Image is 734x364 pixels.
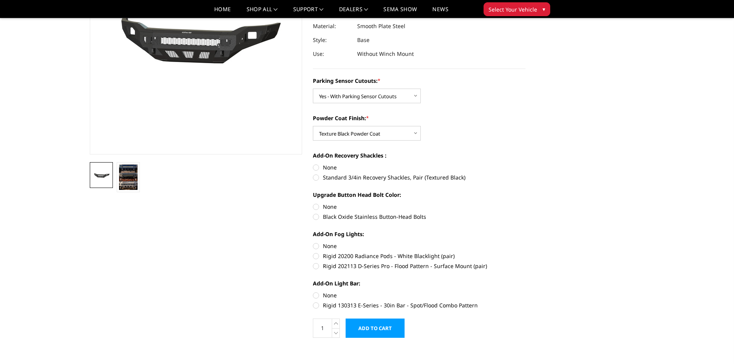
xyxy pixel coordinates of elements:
label: Add-On Light Bar: [313,279,526,287]
dd: Without Winch Mount [357,47,414,61]
dt: Material: [313,19,351,33]
label: Powder Coat Finish: [313,114,526,122]
label: None [313,291,526,299]
dd: Smooth Plate Steel [357,19,405,33]
a: Support [293,7,324,18]
a: SEMA Show [383,7,417,18]
label: Upgrade Button Head Bolt Color: [313,191,526,199]
dt: Use: [313,47,351,61]
label: None [313,163,526,171]
label: Standard 3/4in Recovery Shackles, Pair (Textured Black) [313,173,526,181]
label: Add-On Recovery Shackles : [313,151,526,159]
dt: Style: [313,33,351,47]
label: Rigid 20200 Radiance Pods - White Blacklight (pair) [313,252,526,260]
img: 2019-2025 Ram 2500-3500 - Freedom Series - Base Front Bumper (non-winch) [92,171,111,180]
label: Rigid 130313 E-Series - 30in Bar - Spot/Flood Combo Pattern [313,301,526,309]
a: shop all [247,7,278,18]
label: Parking Sensor Cutouts: [313,77,526,85]
span: ▾ [543,5,545,13]
a: Home [214,7,231,18]
button: Select Your Vehicle [484,2,550,16]
label: None [313,242,526,250]
a: Dealers [339,7,368,18]
dd: Base [357,33,370,47]
label: None [313,203,526,211]
iframe: Chat Widget [695,327,734,364]
label: Add-On Fog Lights: [313,230,526,238]
label: Rigid 202113 D-Series Pro - Flood Pattern - Surface Mount (pair) [313,262,526,270]
input: Add to Cart [346,319,405,338]
a: News [432,7,448,18]
img: 2019-2025 Ram 2500-3500 - Freedom Series - Base Front Bumper (non-winch) [119,164,138,190]
span: Select Your Vehicle [489,5,537,13]
label: Black Oxide Stainless Button-Head Bolts [313,213,526,221]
